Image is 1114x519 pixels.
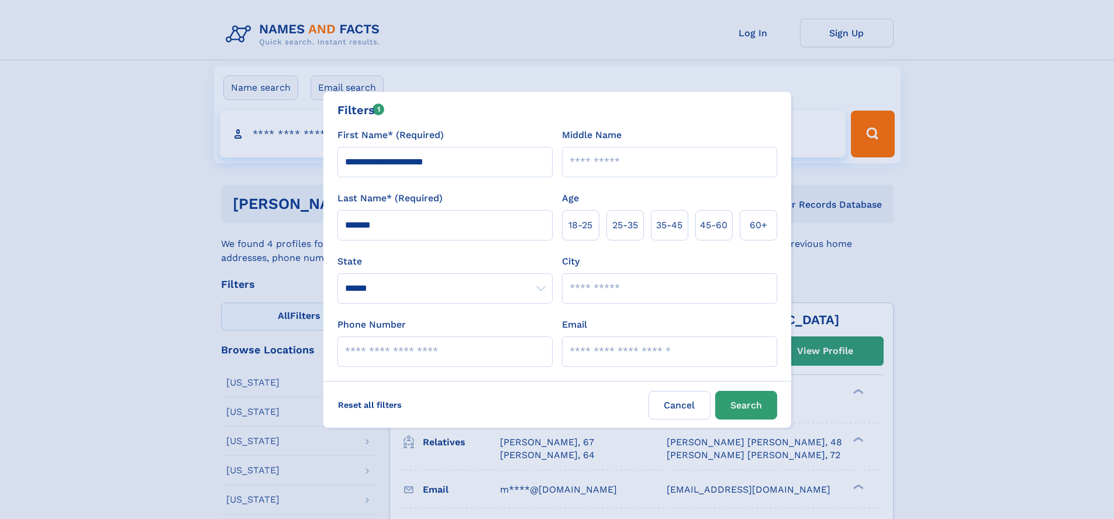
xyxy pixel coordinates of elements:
label: First Name* (Required) [337,128,444,142]
label: Reset all filters [330,391,409,419]
label: Email [562,318,587,332]
span: 35‑45 [656,218,682,232]
span: 45‑60 [700,218,727,232]
label: State [337,255,553,269]
div: Filters [337,101,385,119]
span: 25‑35 [612,218,638,232]
span: 60+ [750,218,767,232]
label: Phone Number [337,318,406,332]
label: City [562,255,580,269]
button: Search [715,391,777,420]
label: Middle Name [562,128,622,142]
span: 18‑25 [568,218,592,232]
label: Last Name* (Required) [337,191,443,205]
label: Cancel [649,391,711,420]
label: Age [562,191,579,205]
